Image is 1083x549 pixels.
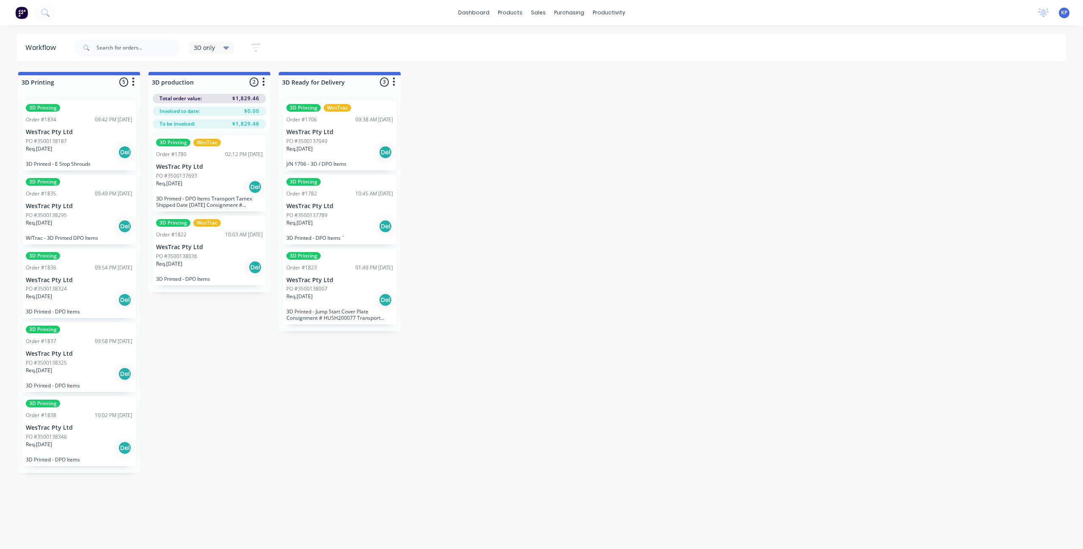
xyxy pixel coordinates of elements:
[25,43,60,53] div: Workflow
[156,172,197,180] p: PO #3500137693
[248,261,262,274] div: Del
[286,252,321,260] div: 3D Printing
[95,190,132,198] div: 09:49 PM [DATE]
[26,350,132,357] p: WesTrac Pty Ltd
[26,456,132,463] p: 3D Printed - DPO Items
[26,277,132,284] p: WesTrac Pty Ltd
[156,151,187,158] div: Order #1780
[355,264,393,272] div: 01:49 PM [DATE]
[15,6,28,19] img: Factory
[232,120,259,128] span: $1,829.46
[286,190,317,198] div: Order #1782
[156,180,182,187] p: Req. [DATE]
[96,39,180,56] input: Search for orders...
[454,6,494,19] a: dashboard
[156,163,263,170] p: WesTrac Pty Ltd
[286,285,327,293] p: PO #3500138007
[156,253,197,260] p: PO #3500138036
[22,249,136,318] div: 3D PrintingOrder #183609:54 PM [DATE]WesTrac Pty LtdPO #3500138324Req.[DATE]Del3D Printed - DPO I...
[286,203,393,210] p: WesTrac Pty Ltd
[118,367,132,381] div: Del
[26,104,60,112] div: 3D Printing
[26,433,67,441] p: PO #3500138346
[22,101,136,170] div: 3D PrintingOrder #183409:42 PM [DATE]WesTrac Pty LtdPO #3500138187Req.[DATE]Del3D Printed - E Sto...
[26,441,52,448] p: Req. [DATE]
[26,190,56,198] div: Order #1835
[156,276,263,282] p: 3D Printed - DPO Items
[26,400,60,407] div: 3D Printing
[194,43,215,52] span: 3D only
[22,322,136,392] div: 3D PrintingOrder #183709:58 PM [DATE]WesTrac Pty LtdPO #3500138325Req.[DATE]Del3D Printed - DPO I...
[26,203,132,210] p: WesTrac Pty Ltd
[153,135,266,211] div: 3D PrintingWesTracOrder #178002:12 PM [DATE]WesTrac Pty LtdPO #3500137693Req.[DATE]Del3D Printed ...
[26,285,67,293] p: PO #3500138324
[286,137,327,145] p: PO #3500137049
[26,293,52,300] p: Req. [DATE]
[225,231,263,239] div: 10:03 AM [DATE]
[286,178,321,186] div: 3D Printing
[248,180,262,194] div: Del
[156,260,182,268] p: Req. [DATE]
[118,220,132,233] div: Del
[286,219,313,227] p: Req. [DATE]
[26,129,132,136] p: WesTrac Pty Ltd
[379,293,392,307] div: Del
[283,175,396,244] div: 3D PrintingOrder #178210:45 AM [DATE]WesTrac Pty LtdPO #3500137789Req.[DATE]Del3D Printed - DPO I...
[286,308,393,321] p: 3D Printed - Jump Start Cover Plate Consignment # HUSH200077 Transport Tamex Shipped Date [DATE]
[527,6,550,19] div: sales
[26,308,132,315] p: 3D Printed - DPO Items
[286,116,317,124] div: Order #1706
[244,107,259,115] span: $0.00
[286,104,321,112] div: 3D Printing
[26,178,60,186] div: 3D Printing
[379,220,392,233] div: Del
[26,235,132,241] p: W/Trac - 3D Printed DPO Items
[26,367,52,374] p: Req. [DATE]
[193,139,221,146] div: WesTrac
[26,161,132,167] p: 3D Printed - E Stop Shrouds
[26,382,132,389] p: 3D Printed - DPO Items
[286,161,393,167] p: J/N 1706 - 3D / DPO Items
[283,101,396,170] div: 3D PrintingWesTracOrder #170609:38 AM [DATE]WesTrac Pty LtdPO #3500137049Req.[DATE]DelJ/N 1706 - ...
[156,219,190,227] div: 3D Printing
[26,252,60,260] div: 3D Printing
[95,412,132,419] div: 10:02 PM [DATE]
[379,145,392,159] div: Del
[26,145,52,153] p: Req. [DATE]
[95,264,132,272] div: 09:54 PM [DATE]
[156,231,187,239] div: Order #1822
[225,151,263,158] div: 02:12 PM [DATE]
[118,145,132,159] div: Del
[588,6,629,19] div: productivity
[286,145,313,153] p: Req. [DATE]
[26,116,56,124] div: Order #1834
[156,244,263,251] p: WesTrac Pty Ltd
[286,211,327,219] p: PO #3500137789
[26,219,52,227] p: Req. [DATE]
[26,137,67,145] p: PO #3500138187
[95,338,132,345] div: 09:58 PM [DATE]
[22,396,136,466] div: 3D PrintingOrder #183810:02 PM [DATE]WesTrac Pty LtdPO #3500138346Req.[DATE]Del3D Printed - DPO I...
[286,264,317,272] div: Order #1823
[153,216,266,285] div: 3D PrintingWesTracOrder #182210:03 AM [DATE]WesTrac Pty LtdPO #3500138036Req.[DATE]Del3D Printed ...
[95,116,132,124] div: 09:42 PM [DATE]
[118,441,132,455] div: Del
[355,116,393,124] div: 09:38 AM [DATE]
[118,293,132,307] div: Del
[286,277,393,284] p: WesTrac Pty Ltd
[193,219,221,227] div: WesTrac
[26,326,60,333] div: 3D Printing
[156,195,263,208] p: 3D Printed - DPO Items Transport Tamex Shipped Date [DATE] Consignment # HUSH200078
[26,264,56,272] div: Order #1836
[22,175,136,244] div: 3D PrintingOrder #183509:49 PM [DATE]WesTrac Pty LtdPO #3500138295Req.[DATE]DelW/Trac - 3D Printe...
[159,120,195,128] span: To be invoiced:
[550,6,588,19] div: purchasing
[494,6,527,19] div: products
[1061,9,1067,16] span: KP
[26,412,56,419] div: Order #1838
[286,129,393,136] p: WesTrac Pty Ltd
[26,359,67,367] p: PO #3500138325
[324,104,351,112] div: WesTrac
[156,139,190,146] div: 3D Printing
[26,211,67,219] p: PO #3500138295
